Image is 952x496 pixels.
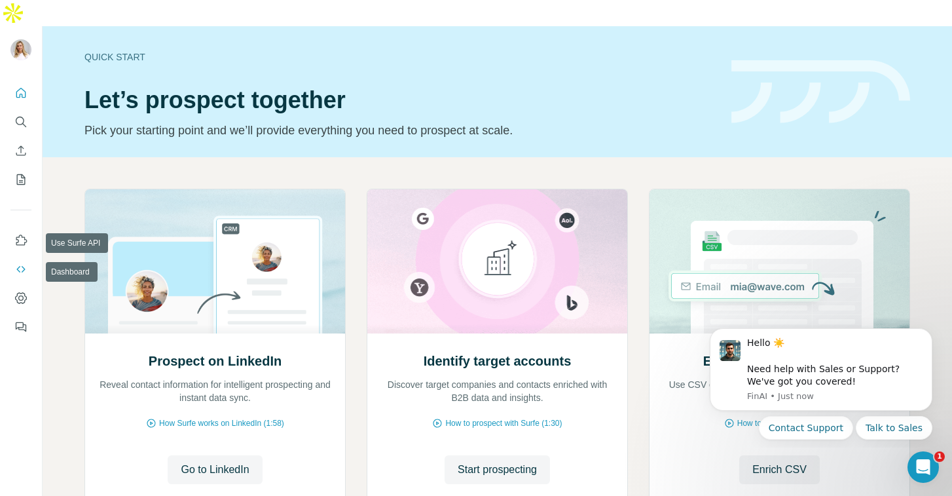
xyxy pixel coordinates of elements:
[10,229,31,252] button: Use Surfe on LinkedIn
[649,189,910,334] img: Enrich your contact lists
[934,451,945,462] span: 1
[690,316,952,448] iframe: Intercom notifications message
[98,378,332,404] p: Reveal contact information for intelligent prospecting and instant data sync.
[10,286,31,310] button: Dashboard
[663,378,896,404] p: Use CSV enrichment to confirm you are using the best data available.
[731,60,910,124] img: banner
[168,455,262,484] button: Go to LinkedIn
[10,168,31,191] button: My lists
[159,417,284,429] span: How Surfe works on LinkedIn (1:58)
[752,462,807,478] span: Enrich CSV
[10,258,31,281] button: Use Surfe API
[739,455,820,484] button: Enrich CSV
[84,50,716,64] div: Quick start
[367,189,628,334] img: Identify target accounts
[10,315,31,339] button: Feedback
[907,451,939,483] iframe: Intercom live chat
[445,417,562,429] span: How to prospect with Surfe (1:30)
[84,189,346,334] img: Prospect on LinkedIn
[380,378,614,404] p: Discover target companies and contacts enriched with B2B data and insights.
[10,81,31,105] button: Quick start
[181,462,249,478] span: Go to LinkedIn
[10,110,31,134] button: Search
[445,455,550,484] button: Start prospecting
[10,39,31,60] img: Avatar
[149,352,282,370] h2: Prospect on LinkedIn
[458,462,537,478] span: Start prospecting
[424,352,572,370] h2: Identify target accounts
[84,87,716,113] h1: Let’s prospect together
[84,121,716,140] p: Pick your starting point and we’ll provide everything you need to prospect at scale.
[10,139,31,162] button: Enrich CSV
